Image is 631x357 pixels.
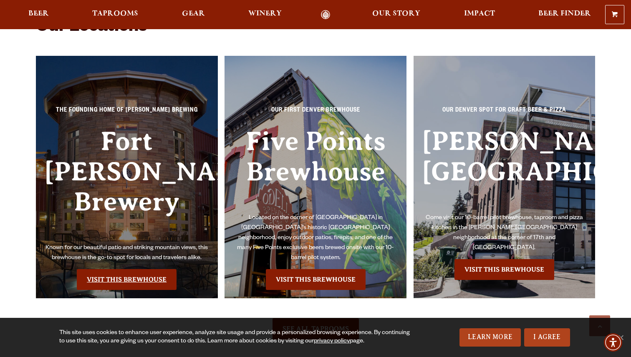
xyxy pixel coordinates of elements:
h3: Fort [PERSON_NAME] Brewery [44,126,209,243]
a: Visit the Fort Collin's Brewery & Taproom [77,269,177,290]
span: Winery [248,10,282,17]
p: Known for our beautiful patio and striking mountain views, this brewhouse is the go-to spot for l... [44,243,209,263]
p: Located on the corner of [GEOGRAPHIC_DATA] in [GEOGRAPHIC_DATA]’s historic [GEOGRAPHIC_DATA] neig... [233,213,398,263]
span: Taprooms [92,10,138,17]
a: Gear [177,10,210,20]
a: Impact [459,10,500,20]
a: I Agree [524,328,570,347]
span: Our Story [372,10,420,17]
p: The Founding Home of [PERSON_NAME] Brewing [44,106,209,121]
a: Odell Home [310,10,341,20]
h3: Five Points Brewhouse [233,126,398,213]
a: Learn More [459,328,521,347]
a: Taprooms [87,10,144,20]
a: privacy policy [314,338,350,345]
p: Our First Denver Brewhouse [233,106,398,121]
span: Gear [182,10,205,17]
a: Beer Finder [533,10,596,20]
a: Beer [23,10,54,20]
a: Winery [243,10,287,20]
p: Our Denver spot for craft beer & pizza [422,106,587,121]
div: This site uses cookies to enhance user experience, analyze site usage and provide a personalized ... [59,329,413,346]
a: Our Story [367,10,426,20]
span: Impact [464,10,495,17]
a: Scroll to top [589,315,610,336]
a: Visit the Sloan’s Lake Brewhouse [454,259,554,280]
span: Beer [28,10,49,17]
a: Visit the Five Points Brewhouse [266,269,366,290]
div: Accessibility Menu [604,333,622,352]
p: Come visit our 10-barrel pilot brewhouse, taproom and pizza kitchen in the [PERSON_NAME][GEOGRAPH... [422,213,587,253]
h3: [PERSON_NAME][GEOGRAPHIC_DATA] [422,126,587,213]
span: Beer Finder [538,10,591,17]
